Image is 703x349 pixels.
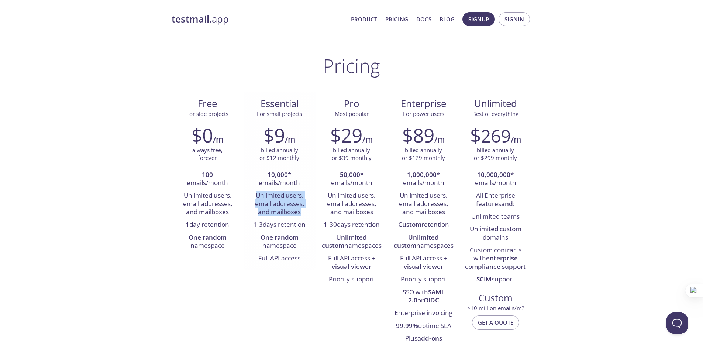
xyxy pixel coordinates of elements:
[322,233,367,250] strong: Unlimited custom
[511,133,521,146] h6: /m
[178,97,238,110] span: Free
[470,124,511,146] h2: $
[465,169,526,190] li: * emails/month
[393,97,454,110] span: Enterprise
[385,14,408,24] a: Pricing
[257,110,302,117] span: For small projects
[393,189,454,219] li: Unlimited users, email addresses, and mailboxes
[402,124,434,146] h2: $89
[321,169,382,190] li: * emails/month
[249,189,310,219] li: Unlimited users, email addresses, and mailboxes
[323,55,380,77] h1: Pricing
[416,14,431,24] a: Docs
[499,12,530,26] button: Signin
[177,169,238,190] li: emails/month
[249,219,310,231] li: days retention
[468,14,489,24] span: Signup
[465,292,525,304] span: Custom
[186,110,228,117] span: For side projects
[467,304,524,312] span: > 10 million emails/m?
[285,133,295,146] h6: /m
[172,13,345,25] a: testmail.app
[465,273,526,286] li: support
[501,199,513,208] strong: and
[335,110,369,117] span: Most popular
[478,318,513,327] span: Get a quote
[407,170,437,179] strong: 1,000,000
[332,146,372,162] p: billed annually or $39 monthly
[474,97,517,110] span: Unlimited
[393,332,454,345] li: Plus
[393,320,454,332] li: uptime SLA
[172,13,209,25] strong: testmail
[393,307,454,319] li: Enterprise invoicing
[192,124,213,146] h2: $0
[476,275,492,283] strong: SCIM
[362,133,373,146] h6: /m
[417,334,442,342] a: add-ons
[462,12,495,26] button: Signup
[351,14,377,24] a: Product
[321,232,382,253] li: namespaces
[465,244,526,273] li: Custom contracts with
[434,133,445,146] h6: /m
[398,220,421,229] strong: Custom
[465,189,526,211] li: All Enterprise features :
[393,273,454,286] li: Priority support
[465,254,526,270] strong: enterprise compliance support
[394,233,439,250] strong: Unlimited custom
[259,146,299,162] p: billed annually or $12 monthly
[192,146,223,162] p: always free, forever
[268,170,288,179] strong: 10,000
[321,252,382,273] li: Full API access +
[213,133,223,146] h6: /m
[340,170,360,179] strong: 50,000
[249,232,310,253] li: namespace
[465,223,526,244] li: Unlimited custom domains
[504,14,524,24] span: Signin
[393,286,454,307] li: SSO with or
[424,296,439,304] strong: OIDC
[481,124,511,148] span: 269
[465,211,526,223] li: Unlimited teams
[249,252,310,265] li: Full API access
[393,219,454,231] li: retention
[666,312,688,334] iframe: Help Scout Beacon - Open
[253,220,263,229] strong: 1-3
[393,232,454,253] li: namespaces
[263,124,285,146] h2: $9
[396,321,418,330] strong: 99.99%
[321,273,382,286] li: Priority support
[330,124,362,146] h2: $29
[186,220,189,229] strong: 1
[177,232,238,253] li: namespace
[321,97,382,110] span: Pro
[404,262,443,271] strong: visual viewer
[332,262,371,271] strong: visual viewer
[202,170,213,179] strong: 100
[472,110,518,117] span: Best of everything
[189,233,227,242] strong: One random
[440,14,455,24] a: Blog
[177,219,238,231] li: day retention
[321,219,382,231] li: days retention
[403,110,444,117] span: For power users
[393,252,454,273] li: Full API access +
[177,189,238,219] li: Unlimited users, email addresses, and mailboxes
[408,288,445,304] strong: SAML 2.0
[249,169,310,190] li: * emails/month
[472,315,519,329] button: Get a quote
[324,220,337,229] strong: 1-30
[393,169,454,190] li: * emails/month
[402,146,445,162] p: billed annually or $129 monthly
[249,97,310,110] span: Essential
[474,146,517,162] p: billed annually or $299 monthly
[261,233,299,242] strong: One random
[477,170,510,179] strong: 10,000,000
[321,189,382,219] li: Unlimited users, email addresses, and mailboxes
